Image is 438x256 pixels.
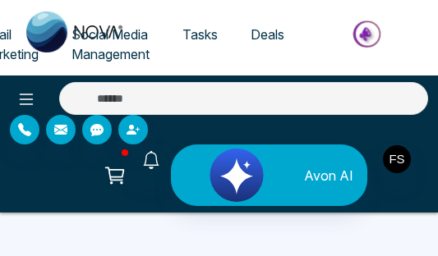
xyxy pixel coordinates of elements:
a: Social Media Management [55,19,166,70]
span: Social Media Management [71,26,150,62]
a: Tasks [166,19,234,50]
button: Avon AI [171,144,367,206]
a: Deals [234,19,301,50]
span: Avon AI [304,166,353,185]
span: Deals [251,26,284,43]
img: Nova CRM Logo [26,11,125,53]
img: User Avatar [383,145,411,173]
img: Market-place.gif [309,16,428,53]
span: Tasks [182,26,218,43]
img: Lead Flow [175,149,298,202]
